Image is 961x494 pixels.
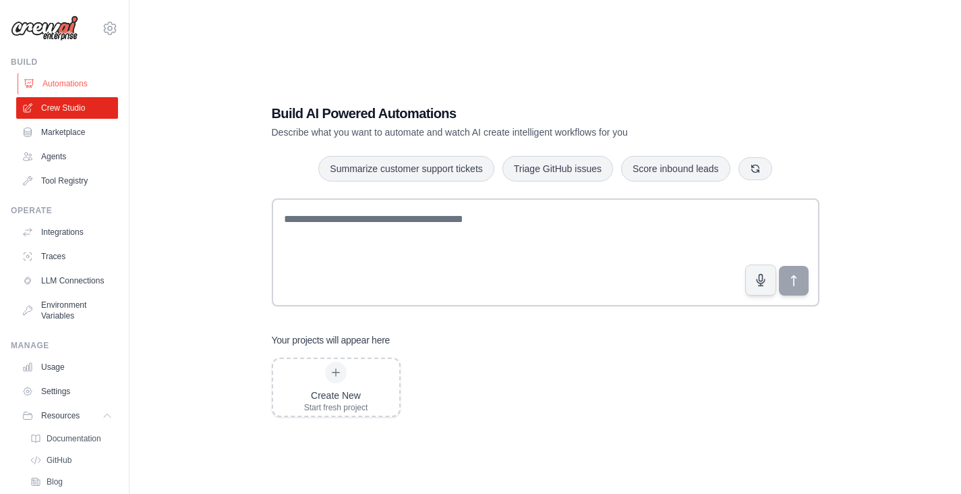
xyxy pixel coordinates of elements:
a: Crew Studio [16,97,118,119]
button: Resources [16,405,118,427]
button: Triage GitHub issues [502,156,613,182]
button: Summarize customer support tickets [318,156,494,182]
div: Start fresh project [304,402,368,413]
a: Traces [16,246,118,267]
div: Create New [304,389,368,402]
span: Resources [41,410,80,421]
a: Settings [16,381,118,402]
span: GitHub [47,455,71,466]
a: Agents [16,146,118,167]
a: Documentation [24,429,118,448]
a: GitHub [24,451,118,470]
a: LLM Connections [16,270,118,292]
a: Tool Registry [16,170,118,192]
div: Build [11,57,118,67]
div: Manage [11,340,118,351]
span: Blog [47,476,63,487]
a: Marketplace [16,121,118,143]
a: Integrations [16,221,118,243]
button: Score inbound leads [621,156,730,182]
h1: Build AI Powered Automations [272,104,725,123]
button: Get new suggestions [738,157,772,180]
div: Operate [11,205,118,216]
a: Usage [16,356,118,378]
p: Describe what you want to automate and watch AI create intelligent workflows for you [272,126,725,139]
button: Click to speak your automation idea [745,265,776,296]
iframe: Chat Widget [894,429,961,494]
span: Documentation [47,433,101,444]
h3: Your projects will appear here [272,333,390,347]
a: Automations [18,73,119,94]
img: Logo [11,16,78,41]
a: Blog [24,472,118,491]
a: Environment Variables [16,294,118,327]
